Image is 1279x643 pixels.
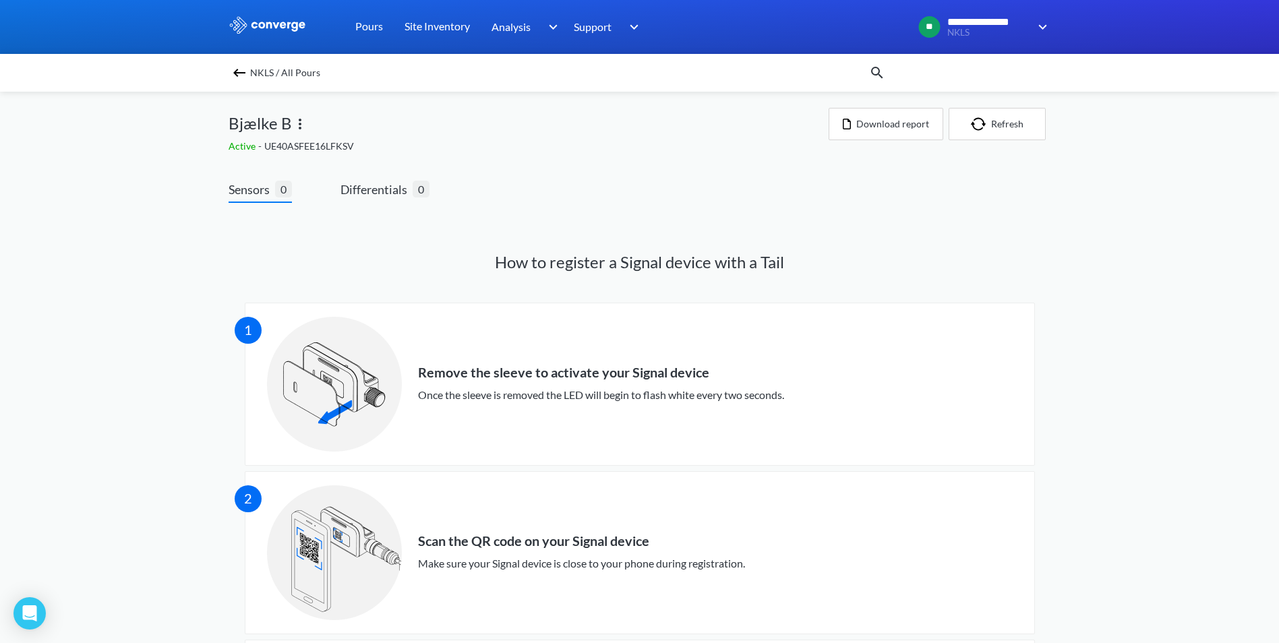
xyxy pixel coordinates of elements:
img: downArrow.svg [1030,19,1051,35]
span: Active [229,140,258,152]
span: - [258,140,264,152]
img: backspace.svg [231,65,247,81]
span: NKLS [947,28,1029,38]
span: Differentials [340,180,413,199]
img: logo_ewhite.svg [229,16,307,34]
h1: How to register a Signal device with a Tail [229,251,1051,273]
img: more.svg [292,116,308,132]
div: Once the sleeve is removed the LED will begin to flash white every two seconds. [418,386,784,403]
img: downArrow.svg [539,19,561,35]
button: Refresh [949,108,1046,140]
span: 0 [413,181,429,197]
span: Analysis [492,18,531,35]
span: 0 [275,181,292,197]
img: downArrow.svg [621,19,643,35]
div: Scan the QR code on your Signal device [418,533,745,549]
span: Bjælke B [229,111,292,136]
div: UE40ASFEE16LFKSV [229,139,829,154]
button: Download report [829,108,943,140]
div: Make sure your Signal device is close to your phone during registration. [418,555,745,572]
div: Open Intercom Messenger [13,597,46,630]
img: icon-file.svg [843,119,851,129]
span: NKLS / All Pours [250,63,320,82]
div: Remove the sleeve to activate your Signal device [418,365,784,381]
span: Sensors [229,180,275,199]
div: 2 [235,485,262,512]
span: Support [574,18,612,35]
img: 1-signal-sleeve-removal-info@3x.png [267,317,402,452]
div: 1 [235,317,262,344]
img: icon-search.svg [869,65,885,81]
img: icon-refresh.svg [971,117,991,131]
img: 2-signal-qr-code-scan@3x.png [267,485,402,620]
